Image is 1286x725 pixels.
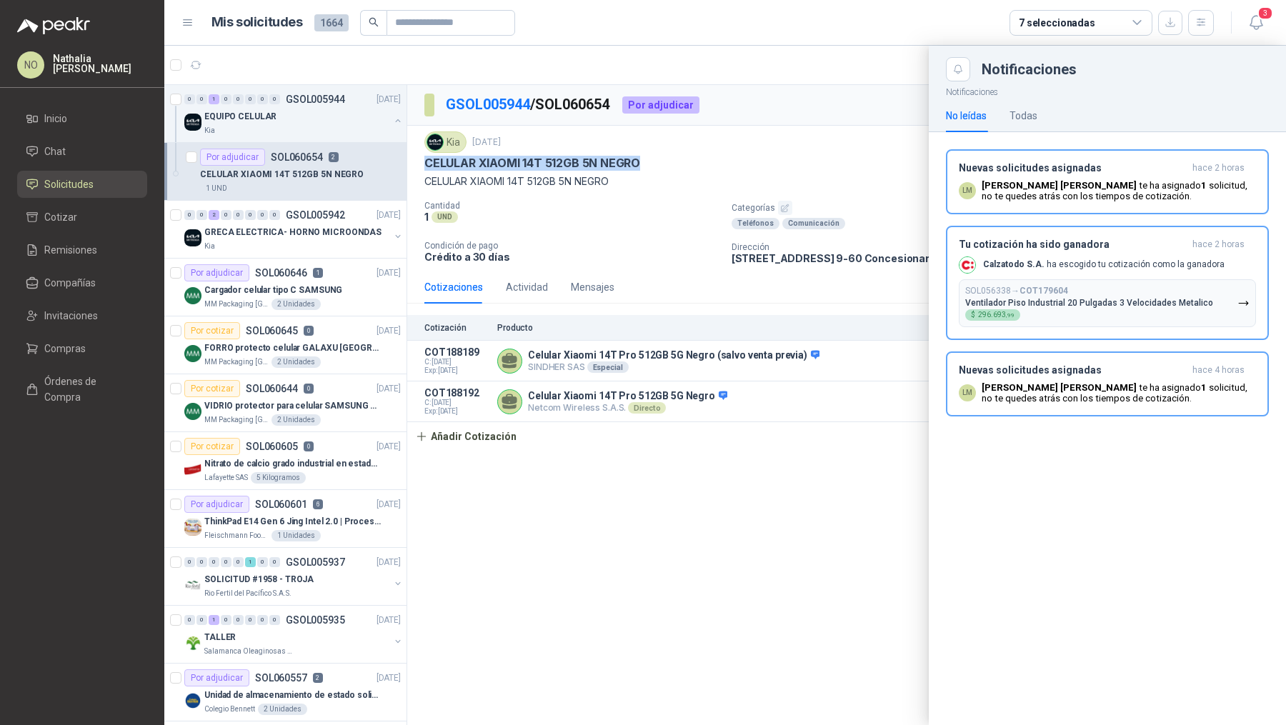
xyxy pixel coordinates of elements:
span: search [369,17,379,27]
span: 296.693 [978,311,1015,319]
span: Compañías [44,275,96,291]
a: Inicio [17,105,147,132]
span: Solicitudes [44,176,94,192]
span: Compras [44,341,86,356]
img: Company Logo [959,257,975,273]
span: hace 4 horas [1192,364,1245,376]
div: LM [959,182,976,199]
p: te ha asignado solicitud , no te quedes atrás con los tiempos de cotización. [982,382,1256,404]
button: Close [946,57,970,81]
div: LM [959,384,976,401]
p: ha escogido tu cotización como la ganadora [983,259,1225,271]
span: Invitaciones [44,308,98,324]
span: Remisiones [44,242,97,258]
span: hace 2 horas [1192,162,1245,174]
button: 3 [1243,10,1269,36]
b: [PERSON_NAME] [PERSON_NAME] [982,180,1137,191]
button: Nuevas solicitudes asignadashace 2 horas LM[PERSON_NAME] [PERSON_NAME] te ha asignado1 solicitud,... [946,149,1269,214]
a: Cotizar [17,204,147,231]
p: Ventilador Piso Industrial 20 Pulgadas 3 Velocidades Metalico [965,298,1213,308]
span: 3 [1257,6,1273,20]
h3: Tu cotización ha sido ganadora [959,239,1187,251]
b: COT179604 [1020,286,1068,296]
b: [PERSON_NAME] [PERSON_NAME] [982,382,1137,393]
a: Solicitudes [17,171,147,198]
b: 1 [1201,382,1207,393]
a: Compañías [17,269,147,296]
span: 1664 [314,14,349,31]
span: Cotizar [44,209,77,225]
span: Órdenes de Compra [44,374,134,405]
a: Remisiones [17,236,147,264]
button: Tu cotización ha sido ganadorahace 2 horas Company LogoCalzatodo S.A. ha escogido tu cotización c... [946,226,1269,340]
p: SOL056338 → [965,286,1068,296]
div: NO [17,51,44,79]
b: 1 [1201,180,1207,191]
h3: Nuevas solicitudes asignadas [959,364,1187,376]
div: Todas [1010,108,1037,124]
span: Chat [44,144,66,159]
span: ,99 [1006,312,1015,319]
div: 7 seleccionadas [1019,15,1095,31]
button: SOL056338→COT179604Ventilador Piso Industrial 20 Pulgadas 3 Velocidades Metalico$296.693,99 [959,279,1256,327]
img: Logo peakr [17,17,90,34]
a: Chat [17,138,147,165]
button: Nuevas solicitudes asignadashace 4 horas LM[PERSON_NAME] [PERSON_NAME] te ha asignado1 solicitud,... [946,351,1269,416]
span: hace 2 horas [1192,239,1245,251]
div: $ [965,309,1020,321]
p: Nathalia [PERSON_NAME] [53,54,147,74]
div: Notificaciones [982,62,1269,76]
p: Notificaciones [929,81,1286,99]
a: Órdenes de Compra [17,368,147,411]
p: te ha asignado solicitud , no te quedes atrás con los tiempos de cotización. [982,180,1256,201]
h1: Mis solicitudes [211,12,303,33]
h3: Nuevas solicitudes asignadas [959,162,1187,174]
b: Calzatodo S.A. [983,259,1045,269]
span: Inicio [44,111,67,126]
a: Compras [17,335,147,362]
a: Invitaciones [17,302,147,329]
div: No leídas [946,108,987,124]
